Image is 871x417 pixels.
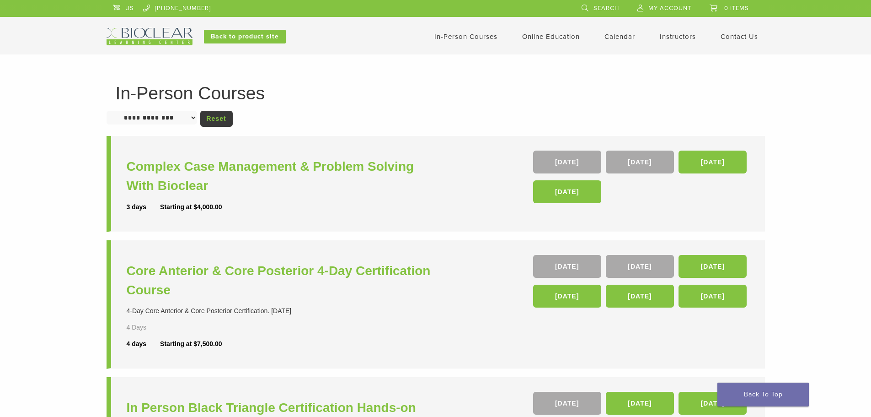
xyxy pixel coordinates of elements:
h1: In-Person Courses [116,84,756,102]
a: [DATE] [533,392,601,415]
div: 4 days [127,339,160,349]
span: Search [593,5,619,12]
a: Back To Top [717,383,809,406]
a: [DATE] [679,392,747,415]
a: [DATE] [606,285,674,308]
a: [DATE] [533,255,601,278]
a: Complex Case Management & Problem Solving With Bioclear [127,157,438,195]
a: [DATE] [679,285,747,308]
a: [DATE] [606,392,674,415]
a: Contact Us [721,32,758,41]
a: [DATE] [606,255,674,278]
a: Online Education [522,32,580,41]
div: Starting at $7,500.00 [160,339,222,349]
a: Back to product site [204,30,286,43]
a: [DATE] [533,151,601,173]
a: In-Person Courses [434,32,497,41]
div: Starting at $4,000.00 [160,202,222,212]
a: [DATE] [679,255,747,278]
a: Reset [200,111,233,127]
a: [DATE] [533,180,601,203]
a: [DATE] [533,285,601,308]
div: 4 Days [127,323,173,332]
a: [DATE] [606,151,674,173]
div: 3 days [127,202,160,212]
div: 4-Day Core Anterior & Core Posterior Certification. [DATE] [127,306,438,316]
span: My Account [648,5,691,12]
a: Calendar [604,32,635,41]
a: Instructors [660,32,696,41]
a: Core Anterior & Core Posterior 4-Day Certification Course [127,261,438,300]
a: [DATE] [679,151,747,173]
img: Bioclear [107,28,192,45]
div: , , , [533,151,749,208]
div: , , , , , [533,255,749,312]
span: 0 items [724,5,749,12]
